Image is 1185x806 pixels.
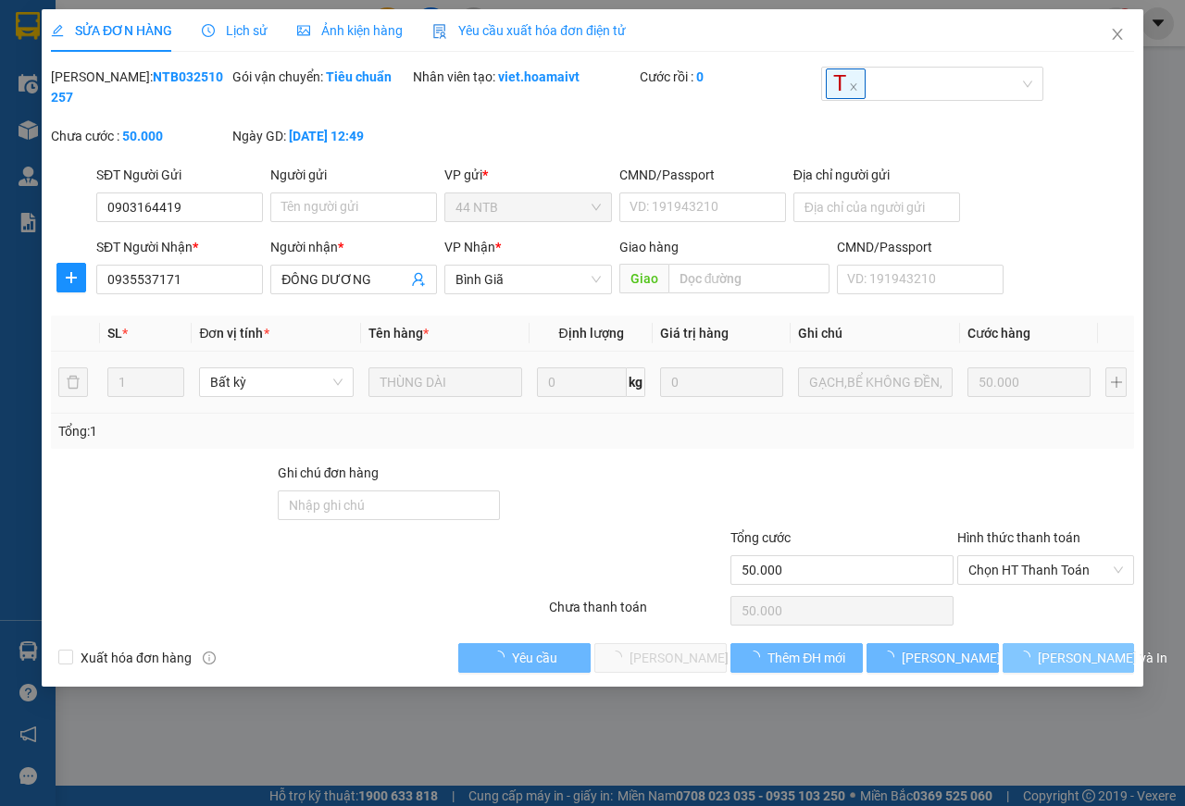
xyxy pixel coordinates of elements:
[51,126,229,146] div: Chưa cước :
[51,67,229,107] div: [PERSON_NAME]:
[444,240,495,254] span: VP Nhận
[413,67,636,87] div: Nhân viên tạo:
[58,421,459,441] div: Tổng: 1
[368,326,429,341] span: Tên hàng
[270,165,437,185] div: Người gửi
[297,23,403,38] span: Ảnh kiện hàng
[660,326,729,341] span: Giá trị hàng
[730,643,863,673] button: Thêm ĐH mới
[512,648,557,668] span: Yêu cầu
[967,556,1123,584] span: Chọn HT Thanh Toán
[618,240,678,254] span: Giao hàng
[232,126,410,146] div: Ngày GD:
[867,643,999,673] button: [PERSON_NAME] thay đổi
[791,316,959,352] th: Ghi chú
[667,264,829,293] input: Dọc đường
[199,326,268,341] span: Đơn vị tính
[51,23,172,38] span: SỬA ĐƠN HÀNG
[730,530,791,545] span: Tổng cước
[498,69,580,84] b: viet.hoamaivt
[73,648,199,668] span: Xuất hóa đơn hàng
[432,24,447,39] img: icon
[202,23,268,38] span: Lịch sử
[1017,651,1037,663] span: loading
[96,165,263,185] div: SĐT Người Gửi
[849,82,858,92] span: close
[96,237,263,257] div: SĐT Người Nhận
[902,648,1050,668] span: [PERSON_NAME] thay đổi
[122,129,163,143] b: 50.000
[793,165,960,185] div: Địa chỉ người gửi
[826,68,866,99] span: T
[202,24,215,37] span: clock-circle
[798,367,952,397] input: Ghi Chú
[837,237,1004,257] div: CMND/Passport
[618,165,785,185] div: CMND/Passport
[458,643,591,673] button: Yêu cầu
[594,643,727,673] button: [PERSON_NAME] và Giao hàng
[455,266,600,293] span: Bình Giã
[57,270,85,285] span: plus
[640,67,817,87] div: Cước rồi :
[455,193,600,221] span: 44 NTB
[270,237,437,257] div: Người nhận
[696,69,704,84] b: 0
[203,651,216,664] span: info-circle
[368,367,522,397] input: VD: Bàn, Ghế
[411,272,426,287] span: user-add
[444,165,611,185] div: VP gửi
[558,326,623,341] span: Định lượng
[277,490,500,520] input: Ghi chú đơn hàng
[432,23,626,38] span: Yêu cầu xuất hóa đơn điện tử
[1037,648,1166,668] span: [PERSON_NAME] và In
[627,367,645,397] span: kg
[1105,367,1127,397] button: plus
[289,129,364,143] b: [DATE] 12:49
[967,326,1029,341] span: Cước hàng
[967,367,1091,397] input: 0
[107,326,122,341] span: SL
[326,69,392,84] b: Tiêu chuẩn
[956,530,1079,545] label: Hình thức thanh toán
[618,264,667,293] span: Giao
[1113,564,1124,576] span: close-circle
[210,368,342,396] span: Bất kỳ
[660,367,783,397] input: 0
[1002,643,1134,673] button: [PERSON_NAME] và In
[297,24,310,37] span: picture
[56,263,86,292] button: plus
[58,367,88,397] button: delete
[51,69,223,105] b: NTB032510257
[747,651,767,663] span: loading
[232,67,410,87] div: Gói vận chuyển:
[1110,27,1125,42] span: close
[277,465,379,480] label: Ghi chú đơn hàng
[881,651,902,663] span: loading
[492,651,512,663] span: loading
[51,24,64,37] span: edit
[1091,9,1143,61] button: Close
[793,192,960,222] input: Địa chỉ của người gửi
[767,648,845,668] span: Thêm ĐH mới
[547,597,729,629] div: Chưa thanh toán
